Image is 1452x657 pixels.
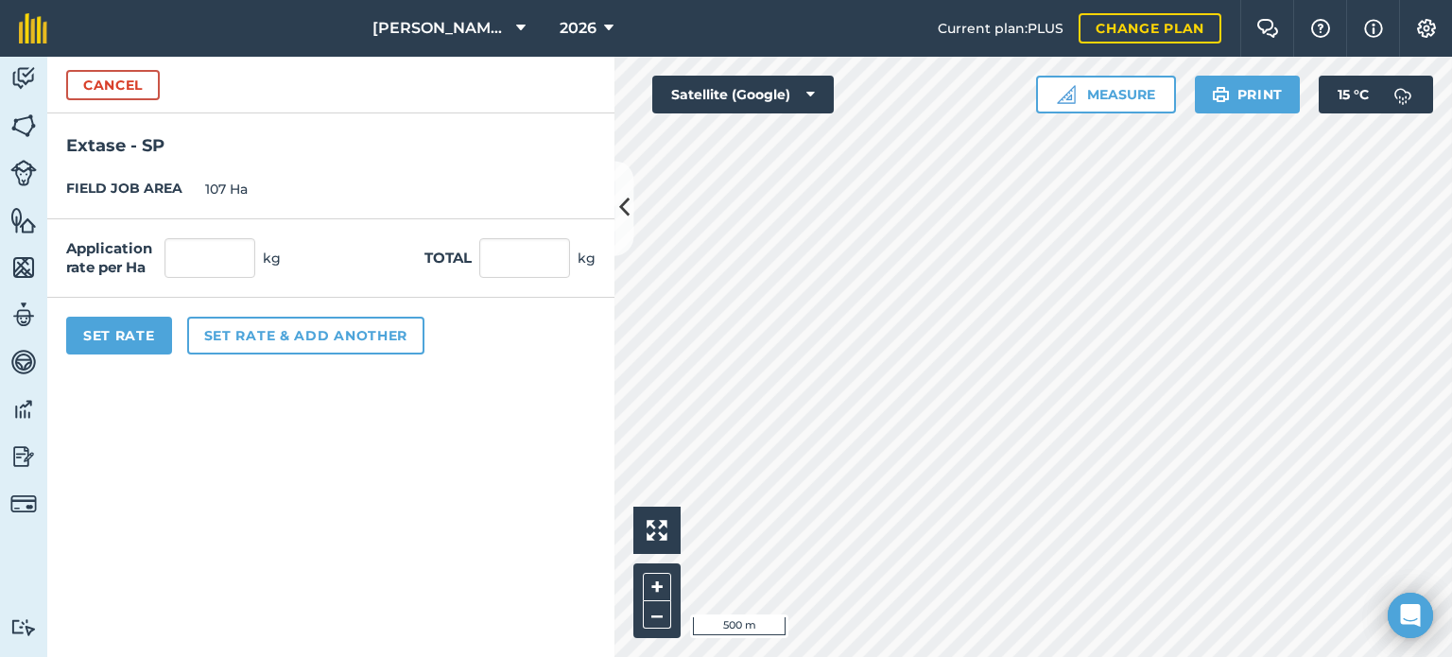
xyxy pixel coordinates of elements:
[560,17,596,40] span: 2026
[1384,76,1422,113] img: svg+xml;base64,PD94bWwgdmVyc2lvbj0iMS4wIiBlbmNvZGluZz0idXRmLTgiPz4KPCEtLSBHZW5lcmF0b3I6IEFkb2JlIE...
[10,112,37,140] img: svg+xml;base64,PHN2ZyB4bWxucz0iaHR0cDovL3d3dy53My5vcmcvMjAwMC9zdmciIHdpZHRoPSI1NiIgaGVpZ2h0PSI2MC...
[66,317,172,354] button: Set Rate
[1057,85,1076,104] img: Ruler icon
[66,70,160,100] button: Cancel
[10,160,37,186] img: svg+xml;base64,PD94bWwgdmVyc2lvbj0iMS4wIiBlbmNvZGluZz0idXRmLTgiPz4KPCEtLSBHZW5lcmF0b3I6IEFkb2JlIE...
[643,601,671,629] button: –
[10,253,37,282] img: svg+xml;base64,PHN2ZyB4bWxucz0iaHR0cDovL3d3dy53My5vcmcvMjAwMC9zdmciIHdpZHRoPSI1NiIgaGVpZ2h0PSI2MC...
[47,113,614,160] h2: Extase - SP
[652,76,834,113] button: Satellite (Google)
[66,239,157,277] label: Application rate per Ha
[372,17,509,40] span: [PERSON_NAME][GEOGRAPHIC_DATA]
[263,248,281,268] span: kg
[1212,83,1230,106] img: svg+xml;base64,PHN2ZyB4bWxucz0iaHR0cDovL3d3dy53My5vcmcvMjAwMC9zdmciIHdpZHRoPSIxOSIgaGVpZ2h0PSIyNC...
[10,301,37,329] img: svg+xml;base64,PD94bWwgdmVyc2lvbj0iMS4wIiBlbmNvZGluZz0idXRmLTgiPz4KPCEtLSBHZW5lcmF0b3I6IEFkb2JlIE...
[10,64,37,93] img: svg+xml;base64,PD94bWwgdmVyc2lvbj0iMS4wIiBlbmNvZGluZz0idXRmLTgiPz4KPCEtLSBHZW5lcmF0b3I6IEFkb2JlIE...
[10,206,37,234] img: svg+xml;base64,PHN2ZyB4bWxucz0iaHR0cDovL3d3dy53My5vcmcvMjAwMC9zdmciIHdpZHRoPSI1NiIgaGVpZ2h0PSI2MC...
[1415,19,1438,38] img: A cog icon
[1256,19,1279,38] img: Two speech bubbles overlapping with the left bubble in the forefront
[1195,76,1301,113] button: Print
[1036,76,1176,113] button: Measure
[643,573,671,601] button: +
[10,442,37,471] img: svg+xml;base64,PD94bWwgdmVyc2lvbj0iMS4wIiBlbmNvZGluZz0idXRmLTgiPz4KPCEtLSBHZW5lcmF0b3I6IEFkb2JlIE...
[424,247,472,269] label: Total
[66,179,182,199] label: FIELD JOB AREA
[10,618,37,636] img: svg+xml;base64,PD94bWwgdmVyc2lvbj0iMS4wIiBlbmNvZGluZz0idXRmLTgiPz4KPCEtLSBHZW5lcmF0b3I6IEFkb2JlIE...
[19,13,47,43] img: fieldmargin Logo
[10,491,37,517] img: svg+xml;base64,PD94bWwgdmVyc2lvbj0iMS4wIiBlbmNvZGluZz0idXRmLTgiPz4KPCEtLSBHZW5lcmF0b3I6IEFkb2JlIE...
[1319,76,1433,113] button: 15 °C
[10,395,37,424] img: svg+xml;base64,PD94bWwgdmVyc2lvbj0iMS4wIiBlbmNvZGluZz0idXRmLTgiPz4KPCEtLSBHZW5lcmF0b3I6IEFkb2JlIE...
[647,520,667,541] img: Four arrows, one pointing top left, one top right, one bottom right and the last bottom left
[1309,19,1332,38] img: A question mark icon
[187,317,424,354] button: Set rate & add another
[205,179,248,199] span: 107 Ha
[1388,593,1433,638] div: Open Intercom Messenger
[10,348,37,376] img: svg+xml;base64,PD94bWwgdmVyc2lvbj0iMS4wIiBlbmNvZGluZz0idXRmLTgiPz4KPCEtLSBHZW5lcmF0b3I6IEFkb2JlIE...
[938,18,1063,39] span: Current plan : PLUS
[1364,17,1383,40] img: svg+xml;base64,PHN2ZyB4bWxucz0iaHR0cDovL3d3dy53My5vcmcvMjAwMC9zdmciIHdpZHRoPSIxNyIgaGVpZ2h0PSIxNy...
[1338,76,1369,113] span: 15 ° C
[1079,13,1221,43] a: Change plan
[578,248,596,268] span: kg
